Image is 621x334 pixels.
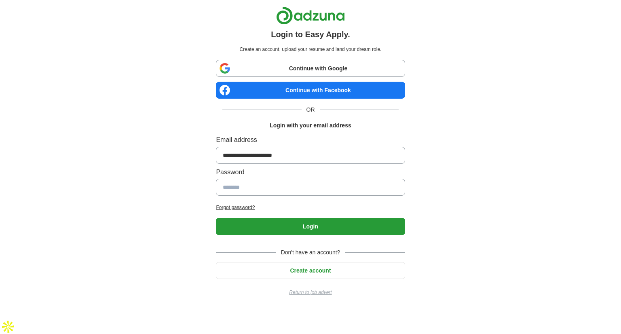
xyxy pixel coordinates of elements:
[216,267,405,274] a: Create account
[276,248,345,257] span: Don't have an account?
[216,82,405,99] a: Continue with Facebook
[218,46,403,53] p: Create an account, upload your resume and land your dream role.
[270,121,351,130] h1: Login with your email address
[302,105,320,114] span: OR
[216,204,405,211] a: Forgot password?
[216,135,405,145] label: Email address
[276,6,345,25] img: Adzuna logo
[271,28,350,41] h1: Login to Easy Apply.
[216,60,405,77] a: Continue with Google
[216,218,405,235] button: Login
[216,289,405,296] a: Return to job advert
[216,262,405,279] button: Create account
[216,167,405,178] label: Password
